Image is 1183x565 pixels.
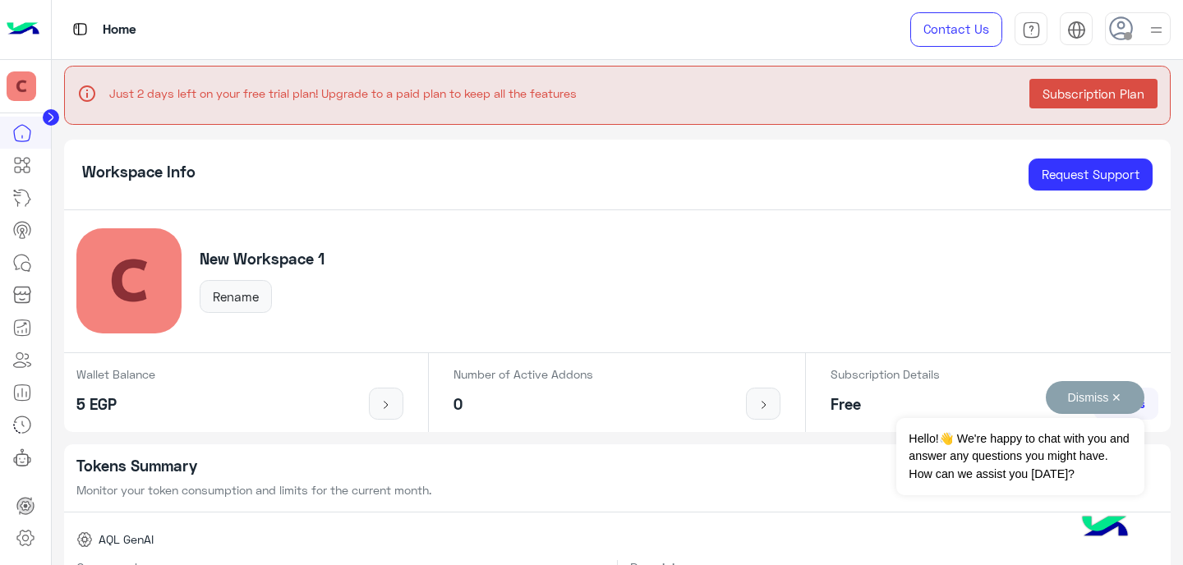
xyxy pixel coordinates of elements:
h5: Tokens Summary [76,457,1159,475]
h5: Free [831,395,940,414]
span: Subscription Plan [1043,86,1144,101]
img: icon [376,398,397,411]
a: Request Support [1029,158,1153,191]
img: AQL GenAI [76,531,93,548]
img: profile [1146,20,1167,40]
span: info [77,84,97,103]
img: Logo [7,12,39,47]
a: Contact Us [910,12,1002,47]
img: workspace-image [76,228,182,333]
p: Just 2 days left on your free trial plan! Upgrade to a paid plan to keep all the features [109,85,1018,102]
button: Subscription Plan [1029,79,1158,108]
p: Subscription Details [831,365,940,383]
img: icon [753,398,774,411]
img: tab [1067,21,1086,39]
img: 711242535413588 [7,71,36,101]
span: AQL GenAI [99,531,154,548]
span: Hello!👋 We're happy to chat with you and answer any questions you might have. How can we assist y... [896,418,1144,495]
h5: 5 EGP [76,395,155,414]
img: tab [1022,21,1041,39]
button: Dismiss ✕ [1046,381,1144,414]
p: Wallet Balance [76,365,155,383]
p: Monitor your token consumption and limits for the current month. [76,481,1159,498]
img: hulul-logo.png [1076,499,1134,557]
p: Number of Active Addons [453,365,593,383]
button: Rename [200,280,272,313]
p: Home [103,19,136,41]
h5: Workspace Info [82,163,196,181]
img: tab [70,19,90,39]
a: tab [1015,12,1047,47]
h5: 0 [453,395,593,414]
h5: New Workspace 1 [200,250,325,269]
